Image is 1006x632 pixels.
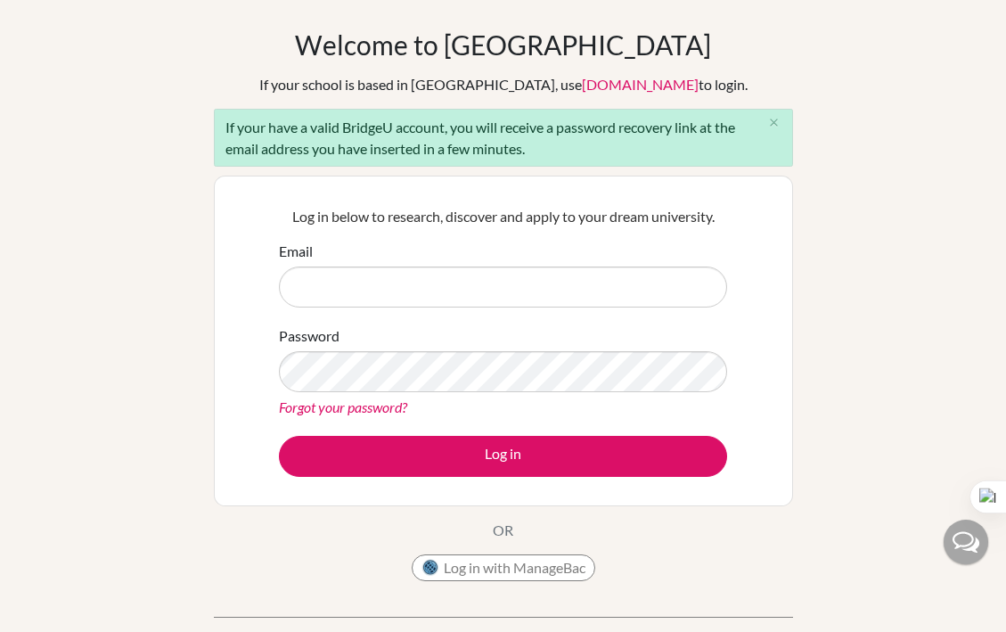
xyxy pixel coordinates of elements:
[259,74,748,95] div: If your school is based in [GEOGRAPHIC_DATA], use to login.
[757,110,792,136] button: Close
[767,116,781,129] i: close
[295,29,711,61] h1: Welcome to [GEOGRAPHIC_DATA]
[279,398,407,415] a: Forgot your password?
[279,325,339,347] label: Password
[412,554,595,581] button: Log in with ManageBac
[493,520,513,541] p: OR
[582,76,699,93] a: [DOMAIN_NAME]
[279,206,727,227] p: Log in below to research, discover and apply to your dream university.
[279,436,727,477] button: Log in
[279,241,313,262] label: Email
[214,109,793,167] div: If your have a valid BridgeU account, you will receive a password recovery link at the email addr...
[41,12,78,29] span: Help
